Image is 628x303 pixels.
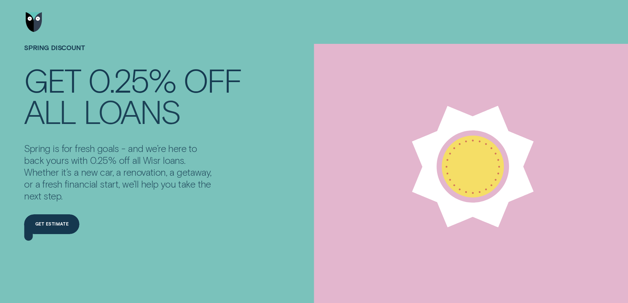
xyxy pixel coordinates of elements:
[26,12,42,32] img: Wisr
[24,44,242,64] h1: SPRING DISCOUNT
[24,64,242,125] h4: Get 0.25% off all loans
[24,64,80,95] div: Get
[83,96,180,126] div: loans
[24,214,79,234] a: Get estimate
[24,142,215,202] p: Spring is for fresh goals - and we’re here to back yours with 0.25% off all Wisr loans. Whether i...
[88,64,176,95] div: 0.25%
[183,64,242,95] div: off
[24,96,76,126] div: all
